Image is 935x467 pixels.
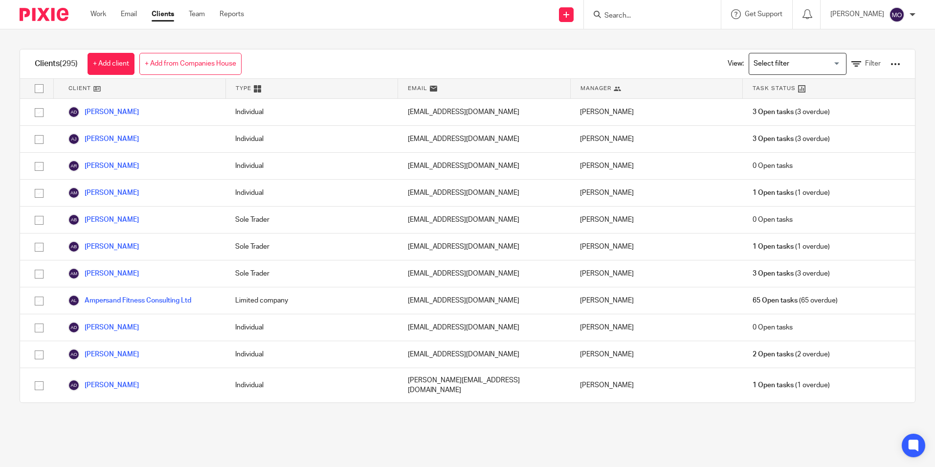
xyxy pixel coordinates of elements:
a: Work [90,9,106,19]
img: Pixie [20,8,68,21]
span: Client [68,84,91,93]
div: [EMAIL_ADDRESS][DOMAIN_NAME] [398,99,570,125]
span: 65 Open tasks [753,296,798,305]
span: Email [408,84,427,93]
span: Manager [580,84,611,93]
div: View: [713,49,900,78]
span: (3 overdue) [753,269,830,279]
div: [EMAIL_ADDRESS][DOMAIN_NAME] [398,126,570,152]
a: [PERSON_NAME] [68,322,139,333]
h1: Clients [35,59,78,69]
img: svg%3E [68,133,80,145]
div: Sole Trader [225,260,398,287]
span: 3 Open tasks [753,269,794,279]
div: [PERSON_NAME] [570,153,742,179]
div: [EMAIL_ADDRESS][DOMAIN_NAME] [398,287,570,314]
span: Get Support [745,11,782,18]
div: [PERSON_NAME][EMAIL_ADDRESS][DOMAIN_NAME] [398,368,570,403]
div: [PERSON_NAME] [570,126,742,152]
span: Filter [865,60,881,67]
span: Task Status [753,84,796,93]
div: Sole Trader [225,233,398,260]
div: Individual [225,180,398,206]
img: svg%3E [68,349,80,360]
div: [EMAIL_ADDRESS][DOMAIN_NAME] [398,260,570,287]
input: Search [603,12,691,21]
span: (3 overdue) [753,134,830,144]
div: [EMAIL_ADDRESS][DOMAIN_NAME] [398,207,570,233]
a: + Add from Companies House [139,53,242,75]
div: [PERSON_NAME] [570,314,742,341]
div: Search for option [749,53,846,75]
span: 0 Open tasks [753,215,793,225]
div: Individual [225,153,398,179]
div: [PERSON_NAME] [570,368,742,403]
div: Individual [225,99,398,125]
div: Individual [225,126,398,152]
div: [PERSON_NAME] [570,99,742,125]
div: [PERSON_NAME] [570,233,742,260]
span: Type [236,84,251,93]
div: [PERSON_NAME] [570,341,742,368]
input: Search for option [750,55,841,72]
div: [EMAIL_ADDRESS][DOMAIN_NAME] [398,153,570,179]
a: Reports [220,9,244,19]
span: 2 Open tasks [753,350,794,359]
div: Sole Trader [225,207,398,233]
img: svg%3E [68,187,80,199]
p: [PERSON_NAME] [830,9,884,19]
span: (1 overdue) [753,380,830,390]
img: svg%3E [68,106,80,118]
div: Limited company [225,287,398,314]
img: svg%3E [889,7,905,23]
span: (1 overdue) [753,242,830,252]
a: Clients [152,9,174,19]
span: (2 overdue) [753,350,830,359]
span: 3 Open tasks [753,134,794,144]
input: Select all [30,79,48,98]
img: svg%3E [68,241,80,253]
img: svg%3E [68,379,80,391]
div: [PERSON_NAME] [570,180,742,206]
a: + Add client [88,53,134,75]
span: (3 overdue) [753,107,830,117]
a: [PERSON_NAME] [68,214,139,226]
div: [EMAIL_ADDRESS][DOMAIN_NAME] [398,341,570,368]
div: [PERSON_NAME] [570,260,742,287]
span: (65 overdue) [753,296,838,305]
span: 1 Open tasks [753,188,794,198]
a: [PERSON_NAME] [68,106,139,118]
div: [EMAIL_ADDRESS][DOMAIN_NAME] [398,180,570,206]
div: [PERSON_NAME] [570,287,742,314]
span: 3 Open tasks [753,107,794,117]
span: (1 overdue) [753,188,830,198]
span: 1 Open tasks [753,242,794,252]
img: svg%3E [68,160,80,172]
a: [PERSON_NAME] [68,349,139,360]
a: [PERSON_NAME] [68,379,139,391]
img: svg%3E [68,295,80,306]
a: [PERSON_NAME] [68,268,139,280]
a: [PERSON_NAME] [68,187,139,199]
div: Individual [225,314,398,341]
a: Ampersand Fitness Consulting Ltd [68,295,191,306]
a: [PERSON_NAME] [68,133,139,145]
img: svg%3E [68,322,80,333]
span: 1 Open tasks [753,380,794,390]
span: (295) [60,60,78,68]
div: [EMAIL_ADDRESS][DOMAIN_NAME] [398,314,570,341]
span: 0 Open tasks [753,161,793,171]
div: [PERSON_NAME] [570,207,742,233]
div: [EMAIL_ADDRESS][DOMAIN_NAME] [398,233,570,260]
a: Email [121,9,137,19]
div: Individual [225,368,398,403]
div: Individual [225,341,398,368]
a: [PERSON_NAME] [68,241,139,253]
img: svg%3E [68,268,80,280]
span: 0 Open tasks [753,323,793,332]
img: svg%3E [68,214,80,226]
a: [PERSON_NAME] [68,160,139,172]
a: Team [189,9,205,19]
